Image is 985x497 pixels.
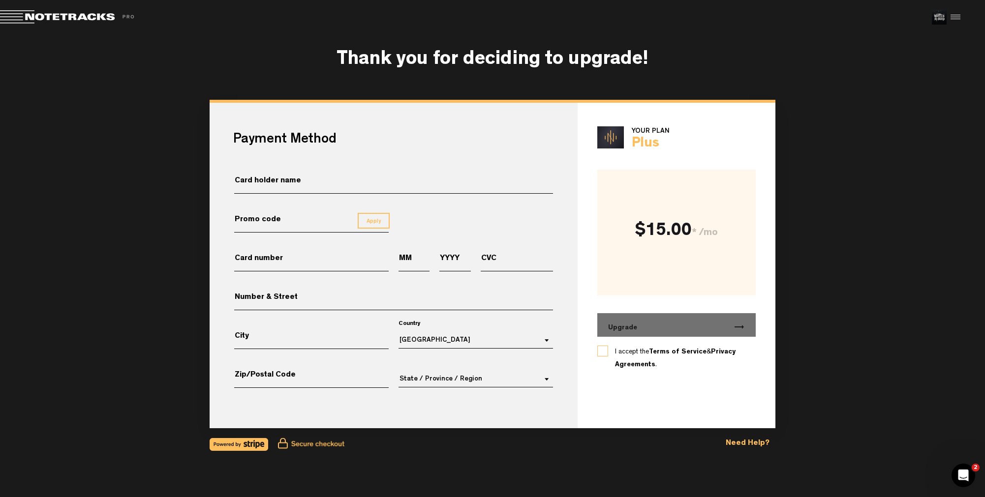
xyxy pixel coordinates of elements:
h3: Payment Method [233,130,337,150]
h3: Thank you for deciding to upgrade! [337,50,648,71]
md-select: State / Province / Region [399,371,553,387]
span: Upgrade [608,323,637,333]
p: Hi Written 👋 [20,70,177,87]
md-select: Country: Canada [399,332,553,349]
span: 2 [972,464,980,471]
div: Plus [632,136,670,152]
img: Profile image for Kam [20,16,39,35]
span: Home [38,331,60,338]
label: I accept the & . [615,346,739,371]
iframe: Intercom live chat [952,464,975,487]
div: Send us a messageWe typically reply in a few minutes [10,116,187,153]
span: Messages [131,331,165,338]
div: Send us a message [20,124,164,134]
a: Privacy Agreements [615,349,736,368]
div: $15.00 [635,223,718,242]
p: How can we help? [20,87,177,103]
button: Upgradetrending_flat [597,313,756,337]
a: Need Help? [726,439,770,447]
div: Close [169,16,187,33]
div: We typically reply in a few minutes [20,134,164,145]
span: * /mo [692,228,718,238]
button: Apply [358,213,390,229]
a: Terms of Service [649,349,707,355]
img: ACg8ocKyds8MKy4dpu-nIK-ZHePgZffMhNk-YBXebN-O81xeOtURswA=s96-c [932,10,947,25]
i: trending_flat [733,321,745,333]
button: Messages [98,307,197,346]
div: [GEOGRAPHIC_DATA] [400,337,470,344]
div: Your Plan [632,126,670,136]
